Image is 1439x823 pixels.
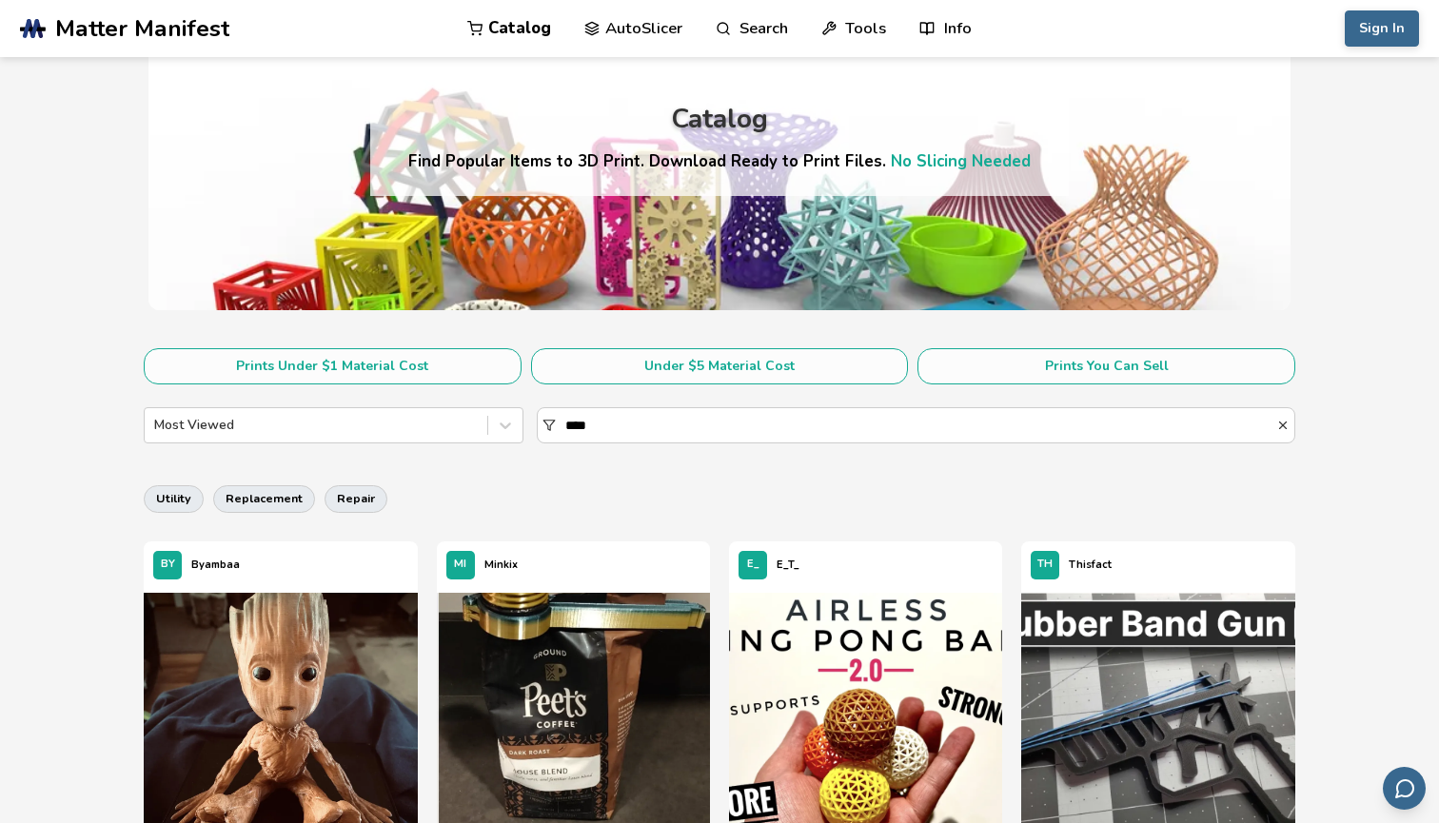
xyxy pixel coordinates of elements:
[1383,767,1426,810] button: Send feedback via email
[213,485,315,512] button: replacement
[747,558,759,571] span: E_
[1345,10,1419,47] button: Sign In
[917,348,1295,384] button: Prints You Can Sell
[55,15,229,42] span: Matter Manifest
[161,558,175,571] span: BY
[191,555,240,575] p: Byambaa
[408,150,1031,172] h4: Find Popular Items to 3D Print. Download Ready to Print Files.
[454,558,466,571] span: MI
[144,348,522,384] button: Prints Under $1 Material Cost
[891,150,1031,172] a: No Slicing Needed
[144,485,204,512] button: utility
[777,555,799,575] p: E_T_
[671,105,768,134] div: Catalog
[325,485,387,512] button: repair
[531,348,909,384] button: Under $5 Material Cost
[1069,555,1112,575] p: Thisfact
[1037,558,1053,571] span: TH
[484,555,518,575] p: Minkix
